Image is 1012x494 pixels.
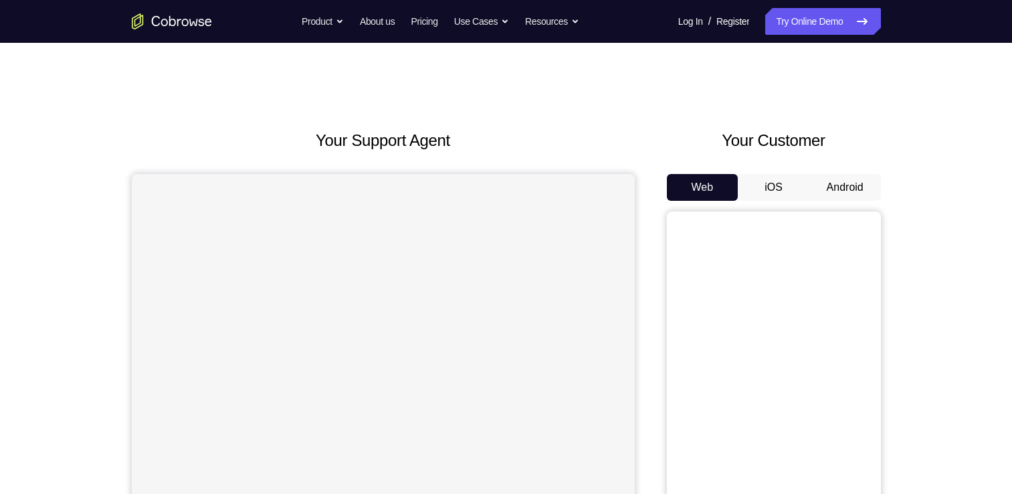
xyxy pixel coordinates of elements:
[454,8,509,35] button: Use Cases
[302,8,344,35] button: Product
[738,174,809,201] button: iOS
[765,8,880,35] a: Try Online Demo
[678,8,703,35] a: Log In
[132,129,635,153] h2: Your Support Agent
[525,8,579,35] button: Resources
[716,8,749,35] a: Register
[360,8,395,35] a: About us
[708,13,711,29] span: /
[809,174,881,201] button: Android
[132,13,212,29] a: Go to the home page
[667,174,738,201] button: Web
[411,8,437,35] a: Pricing
[667,129,881,153] h2: Your Customer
